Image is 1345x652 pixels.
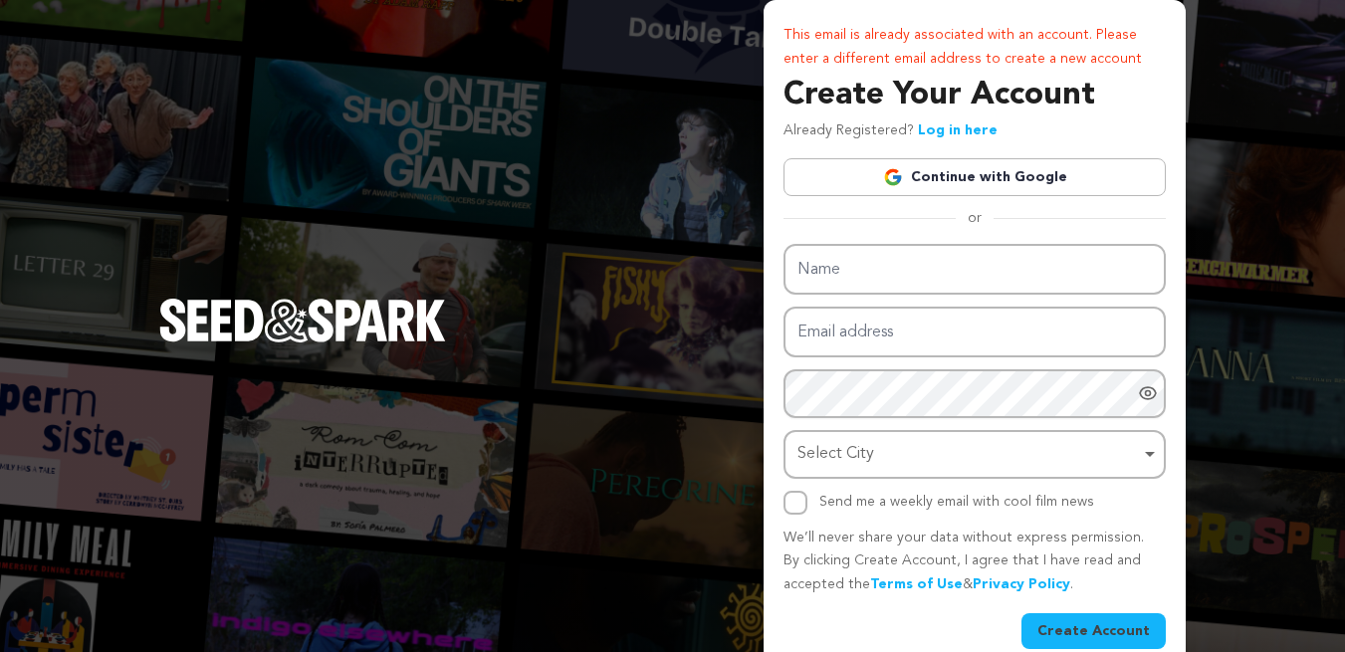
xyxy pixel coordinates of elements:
div: Select City [797,440,1140,469]
h3: Create Your Account [784,72,1166,119]
a: Log in here [918,123,998,137]
input: Name [784,244,1166,295]
label: Send me a weekly email with cool film news [819,495,1094,509]
img: Seed&Spark Logo [159,299,446,342]
p: We’ll never share your data without express permission. By clicking Create Account, I agree that ... [784,527,1166,597]
img: Google logo [883,167,903,187]
input: Email address [784,307,1166,357]
p: This email is already associated with an account. Please enter a different email address to creat... [784,24,1166,72]
a: Continue with Google [784,158,1166,196]
a: Seed&Spark Homepage [159,299,446,382]
a: Privacy Policy [973,577,1070,591]
p: Already Registered? [784,119,998,143]
a: Terms of Use [870,577,963,591]
button: Create Account [1021,613,1166,649]
span: or [956,208,994,228]
a: Show password as plain text. Warning: this will display your password on the screen. [1138,383,1158,403]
